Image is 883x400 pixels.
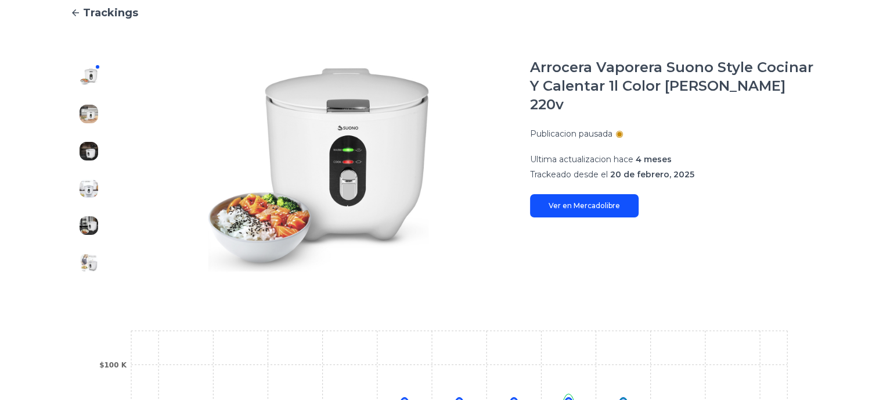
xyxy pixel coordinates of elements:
[99,361,127,369] tspan: $100 K
[80,179,98,198] img: Arrocera Vaporera Suono Style Cocinar Y Calentar 1l Color Blanco 220v
[80,67,98,86] img: Arrocera Vaporera Suono Style Cocinar Y Calentar 1l Color Blanco 220v
[636,154,672,165] span: 4 meses
[70,5,813,21] a: Trackings
[83,5,138,21] span: Trackings
[530,154,633,165] span: Ultima actualizacion hace
[530,194,639,217] a: Ver en Mercadolibre
[530,58,813,114] h1: Arrocera Vaporera Suono Style Cocinar Y Calentar 1l Color [PERSON_NAME] 220v
[530,169,608,180] span: Trackeado desde el
[131,58,507,281] img: Arrocera Vaporera Suono Style Cocinar Y Calentar 1l Color Blanco 220v
[610,169,694,180] span: 20 de febrero, 2025
[80,216,98,235] img: Arrocera Vaporera Suono Style Cocinar Y Calentar 1l Color Blanco 220v
[80,253,98,272] img: Arrocera Vaporera Suono Style Cocinar Y Calentar 1l Color Blanco 220v
[530,128,612,140] p: Publicacion pausada
[80,142,98,160] img: Arrocera Vaporera Suono Style Cocinar Y Calentar 1l Color Blanco 220v
[80,105,98,123] img: Arrocera Vaporera Suono Style Cocinar Y Calentar 1l Color Blanco 220v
